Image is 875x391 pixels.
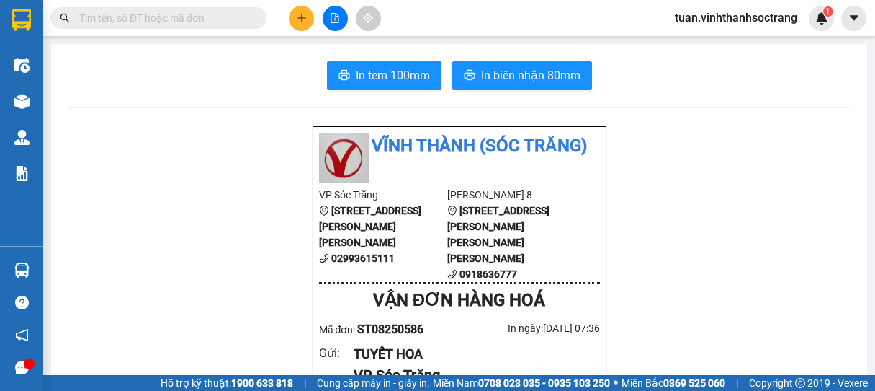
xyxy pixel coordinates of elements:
span: message [15,361,29,374]
img: warehouse-icon [14,94,30,109]
button: printerIn tem 100mm [327,61,441,90]
span: ⚪️ [614,380,618,386]
input: Tìm tên, số ĐT hoặc mã đơn [79,10,249,26]
span: In tem 100mm [356,66,430,84]
span: environment [319,206,329,216]
div: In ngày: [DATE] 07:36 [459,320,600,336]
button: printerIn biên nhận 80mm [452,61,592,90]
span: environment [447,206,457,216]
img: warehouse-icon [14,263,30,278]
span: notification [15,328,29,342]
span: 1 [825,6,830,17]
button: aim [356,6,381,31]
span: Miền Bắc [622,375,725,391]
img: logo.jpg [319,133,369,183]
b: [STREET_ADDRESS][PERSON_NAME][PERSON_NAME][PERSON_NAME] [447,205,549,264]
span: plus [297,13,307,23]
div: Mã đơn: [319,320,459,338]
img: solution-icon [14,166,30,181]
span: In biên nhận 80mm [481,66,580,84]
span: ST08250586 [357,322,423,336]
span: phone [319,253,329,263]
span: copyright [795,378,805,388]
sup: 1 [823,6,833,17]
span: phone [447,269,457,279]
span: tuan.vinhthanhsoctrang [663,9,809,27]
strong: 0708 023 035 - 0935 103 250 [478,377,610,389]
img: logo-vxr [12,9,31,31]
span: Cung cấp máy in - giấy in: [317,375,429,391]
li: Vĩnh Thành (Sóc Trăng) [319,133,600,160]
span: file-add [330,13,340,23]
span: | [304,375,306,391]
img: warehouse-icon [14,58,30,73]
li: [PERSON_NAME] 8 [447,187,576,203]
div: TUYẾT HOA [354,344,588,364]
span: caret-down [848,12,861,25]
b: [STREET_ADDRESS][PERSON_NAME][PERSON_NAME] [319,205,421,248]
li: VP Sóc Trăng [319,187,448,203]
span: search [60,13,70,23]
span: printer [464,69,475,83]
img: icon-new-feature [815,12,828,25]
span: aim [363,13,373,23]
b: 0918636777 [459,268,517,280]
strong: 1900 633 818 [231,377,293,389]
button: caret-down [841,6,866,31]
span: | [736,375,738,391]
div: VP Sóc Trăng [354,364,588,387]
div: Gửi : [319,344,354,362]
strong: 0369 525 060 [663,377,725,389]
button: plus [289,6,314,31]
img: warehouse-icon [14,130,30,145]
b: 02993615111 [331,252,395,264]
span: Miền Nam [433,375,610,391]
div: VẬN ĐƠN HÀNG HOÁ [319,287,600,315]
span: printer [338,69,350,83]
span: Hỗ trợ kỹ thuật: [161,375,293,391]
button: file-add [323,6,348,31]
span: question-circle [15,296,29,309]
